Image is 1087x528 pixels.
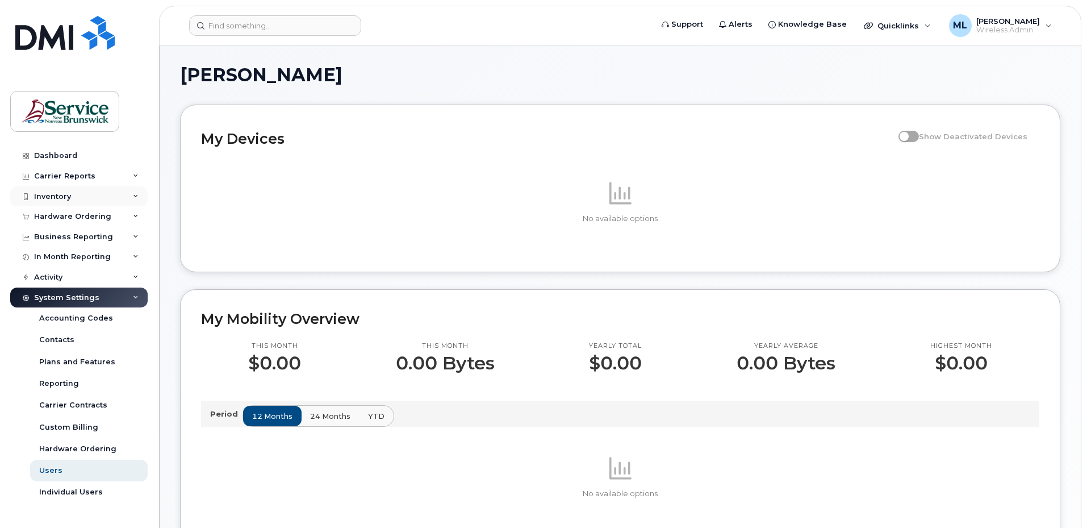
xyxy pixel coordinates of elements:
p: No available options [201,214,1039,224]
p: Period [210,409,243,419]
input: Show Deactivated Devices [898,126,908,135]
p: 0.00 Bytes [737,353,835,373]
p: This month [248,342,301,351]
span: Show Deactivated Devices [919,132,1027,141]
p: Yearly average [737,342,835,351]
span: [PERSON_NAME] [180,66,342,84]
span: 24 months [310,411,350,422]
p: Highest month [930,342,992,351]
p: No available options [201,489,1039,499]
p: Yearly total [589,342,642,351]
p: 0.00 Bytes [396,353,495,373]
p: $0.00 [930,353,992,373]
p: $0.00 [248,353,301,373]
h2: My Devices [201,130,893,147]
h2: My Mobility Overview [201,310,1039,327]
p: This month [396,342,495,351]
p: $0.00 [589,353,642,373]
span: YTD [368,411,384,422]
